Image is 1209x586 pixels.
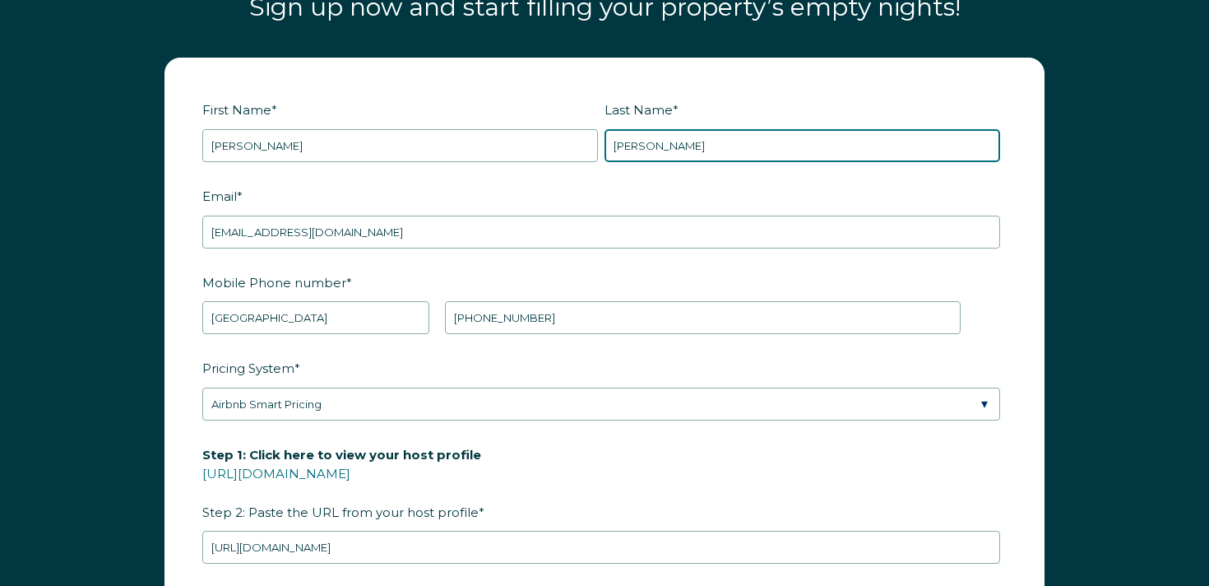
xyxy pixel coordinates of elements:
[202,184,237,209] span: Email
[202,442,481,525] span: Step 2: Paste the URL from your host profile
[202,442,481,467] span: Step 1: Click here to view your host profile
[604,97,673,123] span: Last Name
[202,97,271,123] span: First Name
[202,270,346,295] span: Mobile Phone number
[202,356,294,381] span: Pricing System
[202,531,1000,564] input: airbnb.com/users/show/12345
[202,466,350,481] a: [URL][DOMAIN_NAME]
